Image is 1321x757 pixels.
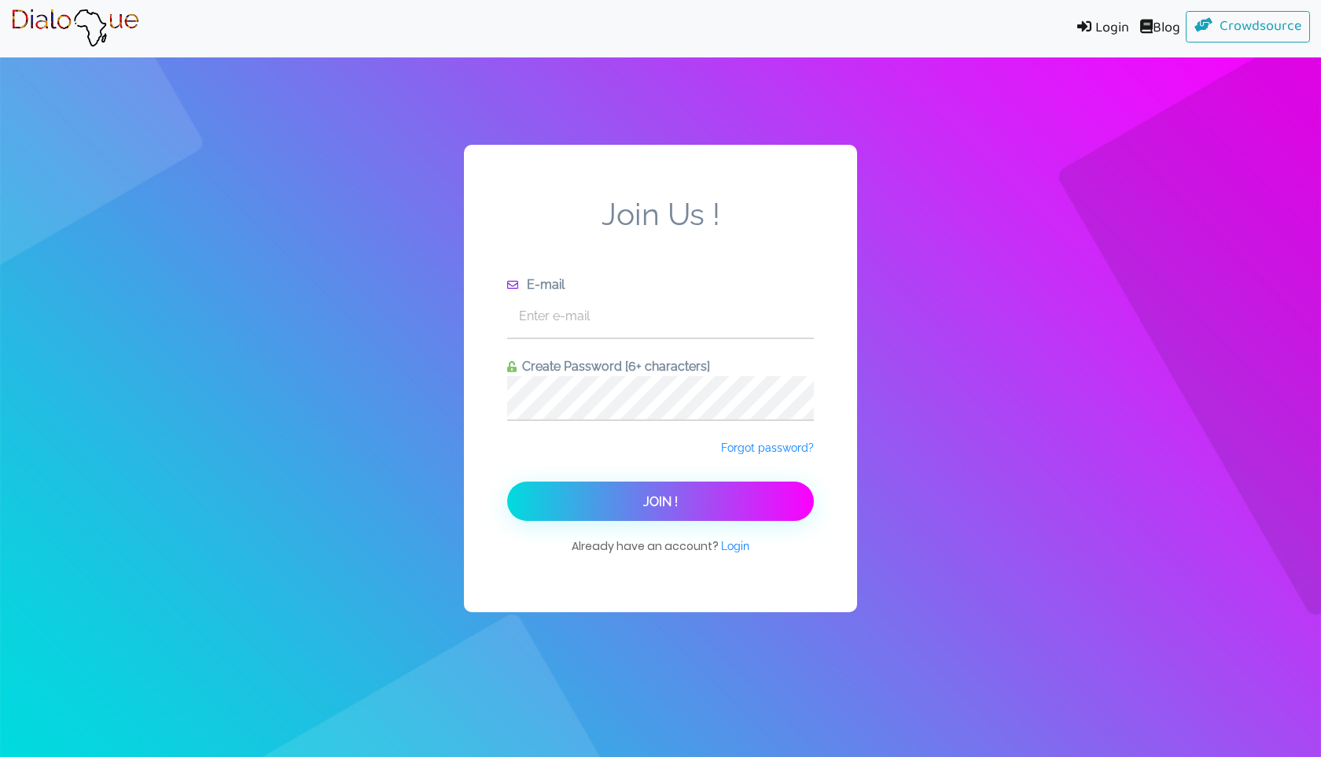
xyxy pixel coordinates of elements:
[1186,11,1311,42] a: Crowdsource
[721,440,814,456] a: Forgot password?
[507,294,814,338] input: Enter e-mail
[572,537,749,570] span: Already have an account?
[11,9,139,48] img: Brand
[521,277,565,292] span: E-mail
[721,540,749,552] span: Login
[643,494,678,509] span: Join !
[721,538,749,554] a: Login
[1135,11,1186,46] a: Blog
[1065,11,1135,46] a: Login
[517,359,710,374] span: Create Password [6+ characters]
[507,482,814,521] button: Join !
[721,441,814,454] span: Forgot password?
[507,196,814,275] span: Join Us !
